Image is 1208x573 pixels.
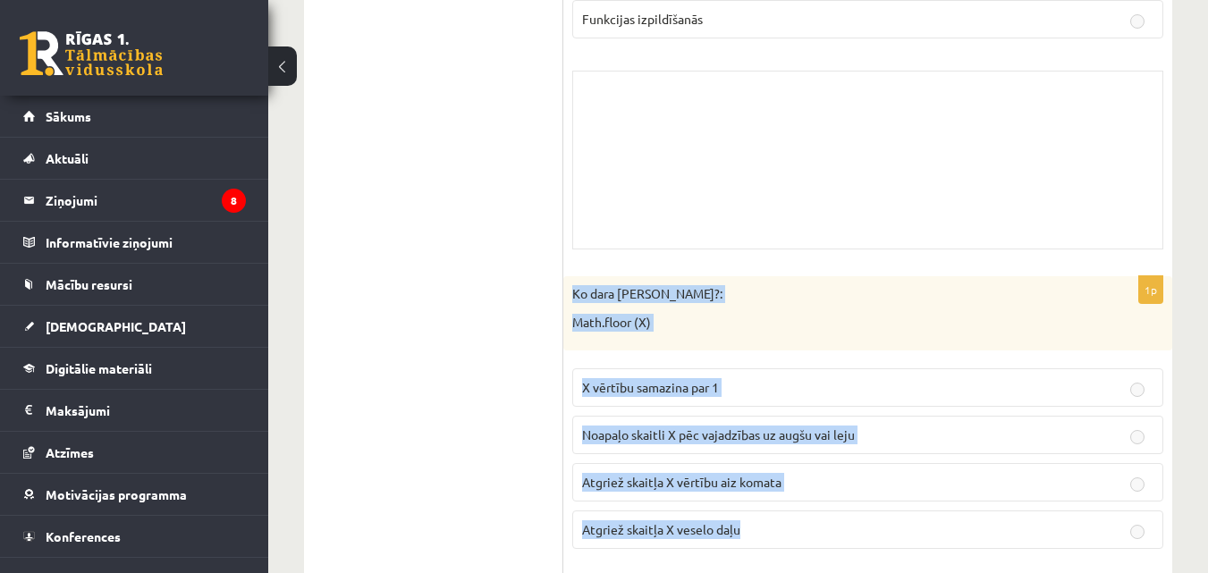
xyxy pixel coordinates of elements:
[582,11,703,27] span: Funkcijas izpildīšanās
[23,264,246,305] a: Mācību resursi
[222,189,246,213] i: 8
[23,222,246,263] a: Informatīvie ziņojumi
[46,318,186,334] span: [DEMOGRAPHIC_DATA]
[572,314,1074,332] p: Math.floor (X)
[582,521,740,537] span: Atgriež skaitļa X veselo daļu
[1130,430,1145,444] input: Noapaļo skaitli X pēc vajadzības uz augšu vai leju
[23,432,246,473] a: Atzīmes
[572,285,1074,303] p: Ko dara [PERSON_NAME]?:
[582,474,781,490] span: Atgriež skaitļa X vērtību aiz komata
[46,180,246,221] legend: Ziņojumi
[1130,525,1145,539] input: Atgriež skaitļa X veselo daļu
[46,390,246,431] legend: Maksājumi
[23,306,246,347] a: [DEMOGRAPHIC_DATA]
[582,426,855,442] span: Noapaļo skaitli X pēc vajadzības uz augšu vai leju
[46,222,246,263] legend: Informatīvie ziņojumi
[23,348,246,389] a: Digitālie materiāli
[1130,477,1145,492] input: Atgriež skaitļa X vērtību aiz komata
[23,516,246,557] a: Konferences
[1138,275,1163,304] p: 1p
[46,108,91,124] span: Sākums
[1130,383,1145,397] input: X vērtību samazina par 1
[23,390,246,431] a: Maksājumi
[46,150,89,166] span: Aktuāli
[20,31,163,76] a: Rīgas 1. Tālmācības vidusskola
[23,180,246,221] a: Ziņojumi8
[23,474,246,515] a: Motivācijas programma
[1130,14,1145,29] input: Funkcijas izpildīšanās
[46,528,121,544] span: Konferences
[46,486,187,502] span: Motivācijas programma
[23,138,246,179] a: Aktuāli
[23,96,246,137] a: Sākums
[582,379,719,395] span: X vērtību samazina par 1
[46,360,152,376] span: Digitālie materiāli
[46,276,132,292] span: Mācību resursi
[46,444,94,460] span: Atzīmes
